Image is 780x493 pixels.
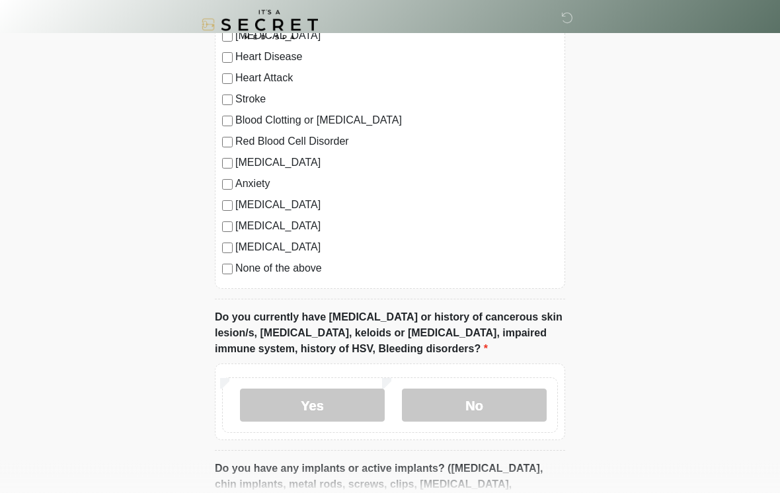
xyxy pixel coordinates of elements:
label: No [402,389,547,422]
input: Blood Clotting or [MEDICAL_DATA] [222,116,233,127]
label: [MEDICAL_DATA] [235,219,558,235]
label: [MEDICAL_DATA] [235,155,558,171]
label: Do you currently have [MEDICAL_DATA] or history of cancerous skin lesion/s, [MEDICAL_DATA], keloi... [215,310,565,358]
input: Red Blood Cell Disorder [222,137,233,148]
img: It's A Secret Med Spa Logo [202,10,318,40]
input: Heart Attack [222,74,233,85]
input: Anxiety [222,180,233,190]
label: Heart Disease [235,50,558,65]
label: [MEDICAL_DATA] [235,240,558,256]
label: Yes [240,389,385,422]
label: Anxiety [235,176,558,192]
input: Heart Disease [222,53,233,63]
label: Stroke [235,92,558,108]
input: [MEDICAL_DATA] [222,222,233,233]
input: [MEDICAL_DATA] [222,201,233,211]
label: None of the above [235,261,558,277]
label: Red Blood Cell Disorder [235,134,558,150]
label: Blood Clotting or [MEDICAL_DATA] [235,113,558,129]
input: Stroke [222,95,233,106]
input: None of the above [222,264,233,275]
input: [MEDICAL_DATA] [222,159,233,169]
input: [MEDICAL_DATA] [222,243,233,254]
label: Heart Attack [235,71,558,87]
label: [MEDICAL_DATA] [235,198,558,213]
